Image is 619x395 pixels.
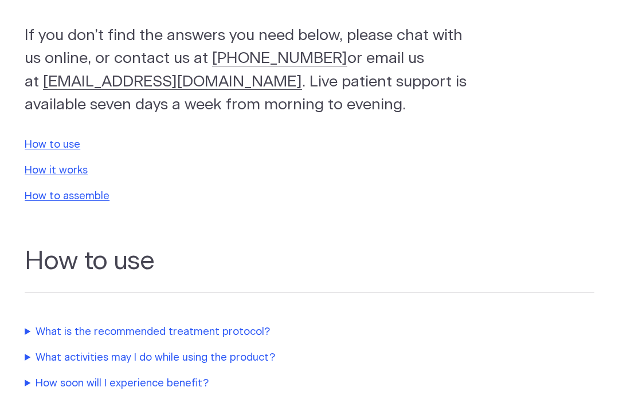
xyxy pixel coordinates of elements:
summary: What activities may I do while using the product? [25,350,506,366]
h2: How to use [25,246,594,293]
summary: What is the recommended treatment protocol? [25,325,506,340]
summary: How soon will I experience benefit? [25,376,506,392]
a: How to use [25,140,80,150]
a: How to assemble [25,191,109,202]
a: How it works [25,165,88,176]
p: If you don’t find the answers you need below, please chat with us online, or contact us at or ema... [25,24,473,117]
